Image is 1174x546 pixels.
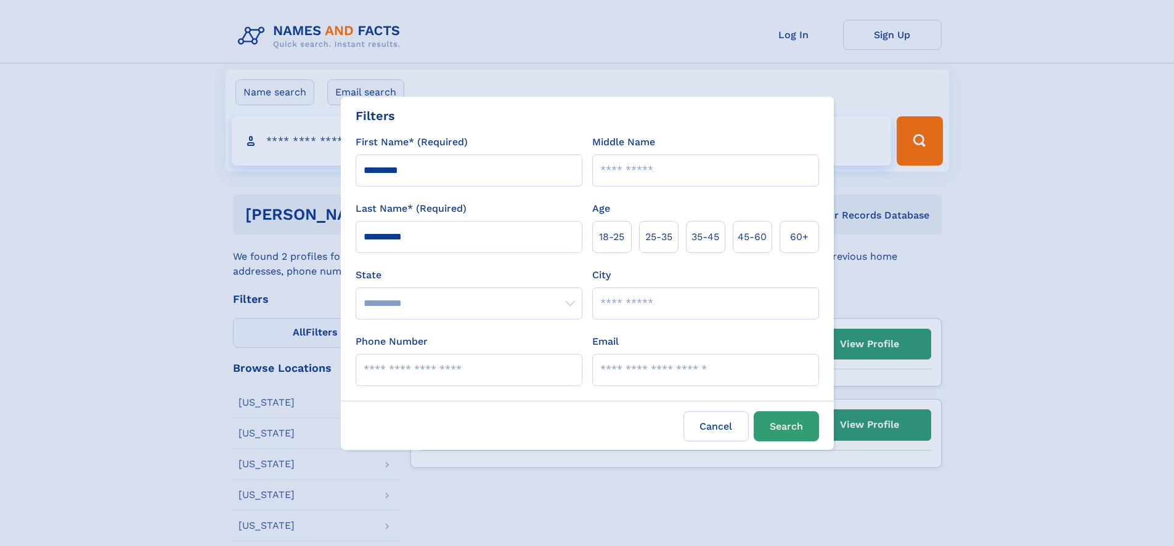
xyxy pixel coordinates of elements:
label: Cancel [683,411,749,441]
span: 35‑45 [691,230,719,244]
label: Phone Number [356,334,428,349]
label: Middle Name [592,135,655,150]
div: Filters [356,106,395,125]
label: Last Name* (Required) [356,201,467,216]
label: First Name* (Required) [356,135,468,150]
label: State [356,268,582,283]
button: Search [754,411,819,441]
span: 25‑35 [645,230,672,244]
span: 60+ [790,230,809,244]
label: City [592,268,611,283]
label: Age [592,201,610,216]
label: Email [592,334,619,349]
span: 45‑60 [738,230,767,244]
span: 18‑25 [599,230,624,244]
